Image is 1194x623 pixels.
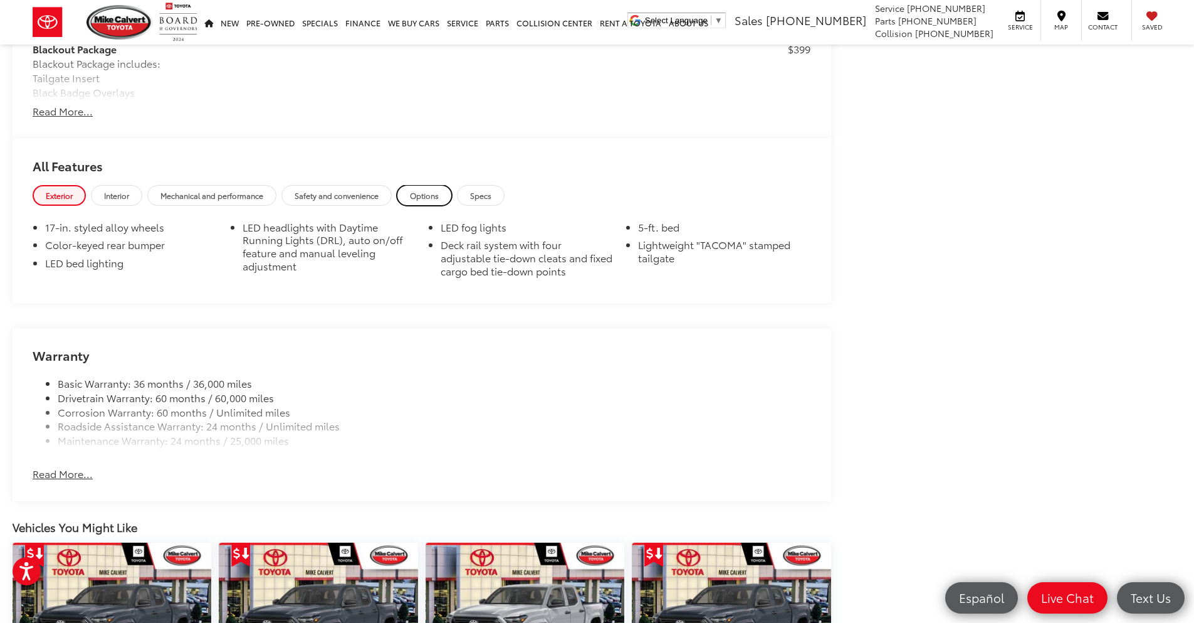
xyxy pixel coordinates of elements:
[1124,590,1177,605] span: Text Us
[45,221,217,239] li: 17-in. styled alloy wheels
[441,238,613,282] li: Deck rail system with four adjustable tie-down cleats and fixed cargo bed tie-down points
[875,2,904,14] span: Service
[875,14,896,27] span: Parts
[915,27,993,40] span: [PHONE_NUMBER]
[160,190,263,201] span: Mechanical and performance
[58,376,810,391] li: Basic Warranty: 36 months / 36,000 miles
[898,14,977,27] span: [PHONE_NUMBER]
[104,190,129,201] span: Interior
[45,238,217,257] li: Color-keyed rear bumper
[875,27,913,40] span: Collision
[410,190,439,201] span: Options
[86,5,153,40] img: Mike Calvert Toyota
[788,42,810,56] p: $399
[33,348,810,362] h2: Warranty
[1138,23,1166,31] span: Saved
[13,520,831,535] div: Vehicles You Might Like
[953,590,1010,605] span: Español
[907,2,985,14] span: [PHONE_NUMBER]
[231,543,250,567] span: Get Price Drop Alert
[441,221,613,239] li: LED fog lights
[1088,23,1118,31] span: Contact
[1047,23,1075,31] span: Map
[735,12,763,28] span: Sales
[25,543,44,567] span: Get Price Drop Alert
[295,190,379,201] span: Safety and convenience
[945,582,1018,614] a: Español
[13,139,831,185] h2: All Features
[644,543,663,567] span: Get Price Drop Alert
[58,391,810,405] li: Drivetrain Warranty: 60 months / 60,000 miles
[33,104,93,119] button: Read More...
[45,257,217,275] li: LED bed lighting
[638,221,810,239] li: 5-ft. bed
[33,467,93,481] button: Read More...
[33,42,748,56] h3: Blackout Package
[470,190,491,201] span: Specs
[766,12,866,28] span: [PHONE_NUMBER]
[1117,582,1185,614] a: Text Us
[715,16,723,25] span: ▼
[638,238,810,270] li: Lightweight "TACOMA" stamped tailgate
[1035,590,1100,605] span: Live Chat
[1006,23,1034,31] span: Service
[243,221,415,278] li: LED headlights with Daytime Running Lights (DRL), auto on/off feature and manual leveling adjustment
[1027,582,1108,614] a: Live Chat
